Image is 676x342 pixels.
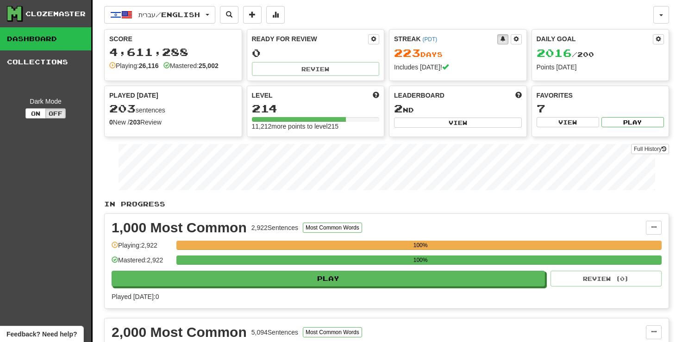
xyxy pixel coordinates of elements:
[303,327,362,337] button: Most Common Words
[251,223,298,232] div: 2,922 Sentences
[537,46,572,59] span: 2016
[252,62,380,76] button: Review
[394,34,497,44] div: Streak
[7,97,84,106] div: Dark Mode
[163,61,219,70] div: Mastered:
[422,36,437,43] a: (PDT)
[109,34,237,44] div: Score
[394,91,444,100] span: Leaderboard
[515,91,522,100] span: This week in points, UTC
[109,118,113,126] strong: 0
[373,91,379,100] span: Score more points to level up
[112,255,172,271] div: Mastered: 2,922
[220,6,238,24] button: Search sentences
[252,34,369,44] div: Ready for Review
[537,50,594,58] span: / 200
[138,11,200,19] span: עברית / English
[394,118,522,128] button: View
[109,102,136,115] span: 203
[179,241,662,250] div: 100%
[109,118,237,127] div: New / Review
[112,221,247,235] div: 1,000 Most Common
[112,271,545,286] button: Play
[243,6,262,24] button: Add sentence to collection
[104,199,669,209] p: In Progress
[109,91,158,100] span: Played [DATE]
[109,46,237,58] div: 4,611,288
[112,293,159,300] span: Played [DATE]: 0
[45,108,66,118] button: Off
[537,103,664,114] div: 7
[266,6,285,24] button: More stats
[394,102,403,115] span: 2
[394,62,522,72] div: Includes [DATE]!
[252,47,380,59] div: 0
[25,108,46,118] button: On
[179,255,662,265] div: 100%
[251,328,298,337] div: 5,094 Sentences
[303,223,362,233] button: Most Common Words
[252,122,380,131] div: 11,212 more points to level 215
[109,61,159,70] div: Playing:
[537,34,653,44] div: Daily Goal
[252,91,273,100] span: Level
[252,103,380,114] div: 214
[631,144,669,154] a: Full History
[6,330,77,339] span: Open feedback widget
[130,118,140,126] strong: 203
[601,117,664,127] button: Play
[537,62,664,72] div: Points [DATE]
[537,91,664,100] div: Favorites
[394,47,522,59] div: Day s
[394,103,522,115] div: nd
[109,103,237,115] div: sentences
[394,46,420,59] span: 223
[199,62,219,69] strong: 25,002
[537,117,599,127] button: View
[25,9,86,19] div: Clozemaster
[139,62,159,69] strong: 26,116
[112,325,247,339] div: 2,000 Most Common
[104,6,215,24] button: עברית/English
[112,241,172,256] div: Playing: 2,922
[551,271,662,286] button: Review (0)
